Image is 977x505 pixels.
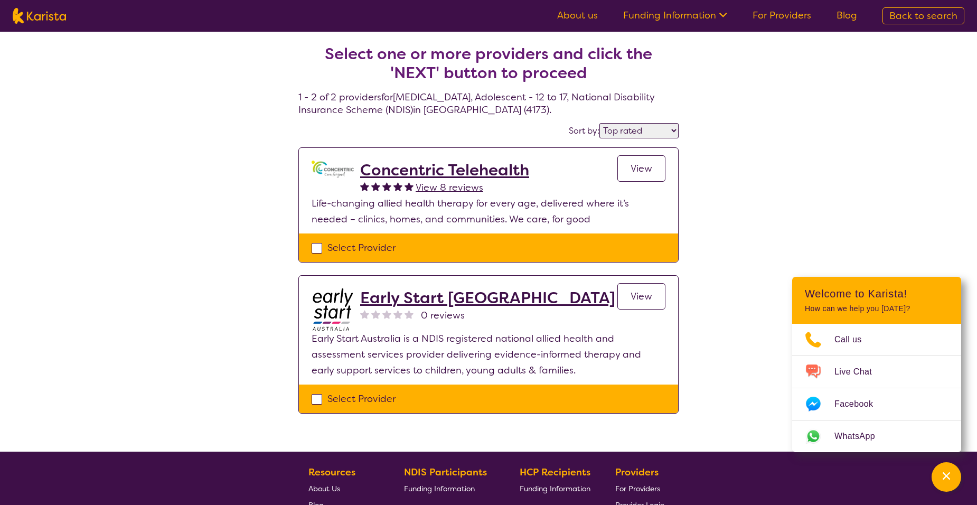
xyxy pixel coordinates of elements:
[617,283,665,310] a: View
[360,310,369,319] img: nonereviewstar
[311,44,666,82] h2: Select one or more providers and click the 'NEXT' button to proceed
[360,161,529,180] a: Concentric Telehealth
[382,182,391,191] img: fullstar
[834,332,875,348] span: Call us
[371,310,380,319] img: nonereviewstar
[617,155,665,182] a: View
[557,9,598,22] a: About us
[520,466,590,479] b: HCP Recipients
[889,10,957,22] span: Back to search
[569,125,599,136] label: Sort by:
[792,324,961,452] ul: Choose channel
[631,162,652,175] span: View
[416,180,483,195] a: View 8 reviews
[753,9,811,22] a: For Providers
[837,9,857,22] a: Blog
[834,396,886,412] span: Facebook
[312,161,354,178] img: gbybpnyn6u9ix5kguem6.png
[520,484,590,493] span: Funding Information
[360,182,369,191] img: fullstar
[615,466,659,479] b: Providers
[393,310,402,319] img: nonereviewstar
[792,420,961,452] a: Web link opens in a new tab.
[932,462,961,492] button: Channel Menu
[416,181,483,194] span: View 8 reviews
[623,9,727,22] a: Funding Information
[308,466,355,479] b: Resources
[308,484,340,493] span: About Us
[615,484,660,493] span: For Providers
[421,307,465,323] span: 0 reviews
[404,466,487,479] b: NDIS Participants
[805,304,948,313] p: How can we help you [DATE]?
[404,484,475,493] span: Funding Information
[371,182,380,191] img: fullstar
[393,182,402,191] img: fullstar
[631,290,652,303] span: View
[615,480,664,497] a: For Providers
[312,288,354,331] img: bdpoyytkvdhmeftzccod.jpg
[312,195,665,227] p: Life-changing allied health therapy for every age, delivered where it’s needed – clinics, homes, ...
[882,7,964,24] a: Back to search
[405,310,414,319] img: nonereviewstar
[834,428,888,444] span: WhatsApp
[298,19,679,116] h4: 1 - 2 of 2 providers for [MEDICAL_DATA] , Adolescent - 12 to 17 , National Disability Insurance S...
[308,480,379,497] a: About Us
[404,480,495,497] a: Funding Information
[13,8,66,24] img: Karista logo
[792,277,961,452] div: Channel Menu
[805,287,948,300] h2: Welcome to Karista!
[405,182,414,191] img: fullstar
[312,331,665,378] p: Early Start Australia is a NDIS registered national allied health and assessment services provide...
[834,364,885,380] span: Live Chat
[520,480,590,497] a: Funding Information
[382,310,391,319] img: nonereviewstar
[360,288,615,307] a: Early Start [GEOGRAPHIC_DATA]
